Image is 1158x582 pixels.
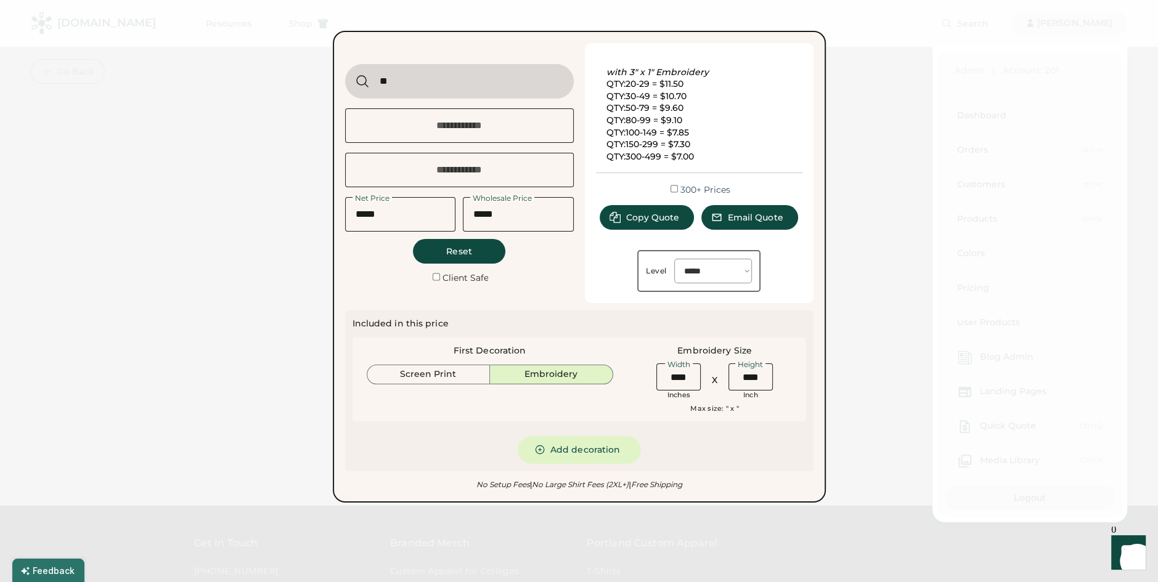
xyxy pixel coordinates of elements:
span: Copy Quote [626,213,679,222]
div: Inches [667,390,691,400]
button: Embroidery [490,365,613,384]
div: Width [665,361,693,368]
button: Copy Quote [600,205,694,230]
label: 300+ Prices [680,184,730,195]
div: Wholesale Price [470,195,534,202]
div: X [712,374,717,387]
label: Client Safe [442,272,488,283]
div: Inch [743,390,758,400]
button: Email Quote [701,205,797,230]
em: Free Shipping [629,480,682,489]
div: Max size: " x " [690,404,739,414]
em: with 3" x 1" Embroidery [606,67,709,78]
em: No Setup Fees [476,480,530,489]
div: Level [646,266,667,276]
div: Net Price [353,195,392,202]
div: QTY:20-29 = $11.50 QTY:30-49 = $10.70 QTY:50-79 = $9.60 QTY:80-99 = $9.10 QTY:100-149 = $7.85 QTY... [606,54,791,163]
span: Email Quote [727,213,783,222]
em: No Large Shirt Fees (2XL+) [530,480,629,489]
button: Add decoration [518,436,641,464]
iframe: Front Chat [1099,527,1152,580]
div: Height [735,361,765,368]
button: Screen Print [367,365,491,384]
div: First Decoration [454,345,526,357]
font: | [530,480,532,489]
div: Included in this price [353,318,449,330]
div: Embroidery Size [677,345,752,357]
button: Reset [413,239,505,264]
font: | [629,480,630,489]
